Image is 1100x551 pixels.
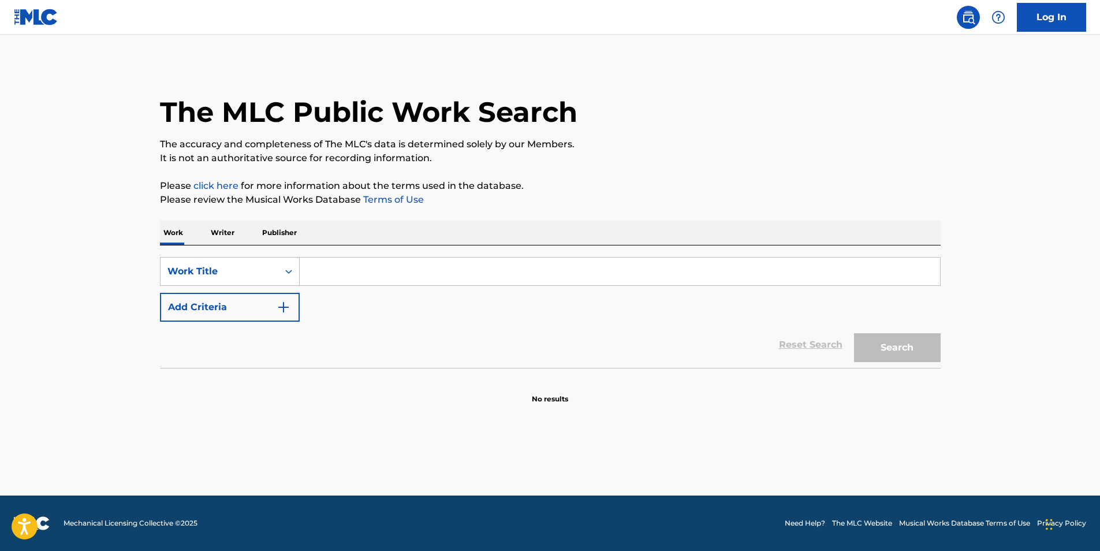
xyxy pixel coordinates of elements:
p: It is not an authoritative source for recording information. [160,151,941,165]
a: Terms of Use [361,194,424,205]
p: Please review the Musical Works Database [160,193,941,207]
p: Work [160,221,187,245]
div: Work Title [167,265,271,278]
p: Writer [207,221,238,245]
form: Search Form [160,257,941,368]
a: Musical Works Database Terms of Use [899,518,1030,528]
div: Help [987,6,1010,29]
p: No results [532,380,568,404]
a: click here [193,180,238,191]
img: logo [14,516,50,530]
div: Drag [1046,507,1053,542]
iframe: Chat Widget [1042,496,1100,551]
span: Mechanical Licensing Collective © 2025 [64,518,197,528]
img: search [961,10,975,24]
a: The MLC Website [832,518,892,528]
p: Publisher [259,221,300,245]
img: help [991,10,1005,24]
a: Log In [1017,3,1086,32]
p: The accuracy and completeness of The MLC's data is determined solely by our Members. [160,137,941,151]
a: Public Search [957,6,980,29]
a: Privacy Policy [1037,518,1086,528]
img: 9d2ae6d4665cec9f34b9.svg [277,300,290,314]
h1: The MLC Public Work Search [160,95,577,129]
p: Please for more information about the terms used in the database. [160,179,941,193]
button: Add Criteria [160,293,300,322]
a: Need Help? [785,518,825,528]
img: MLC Logo [14,9,58,25]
